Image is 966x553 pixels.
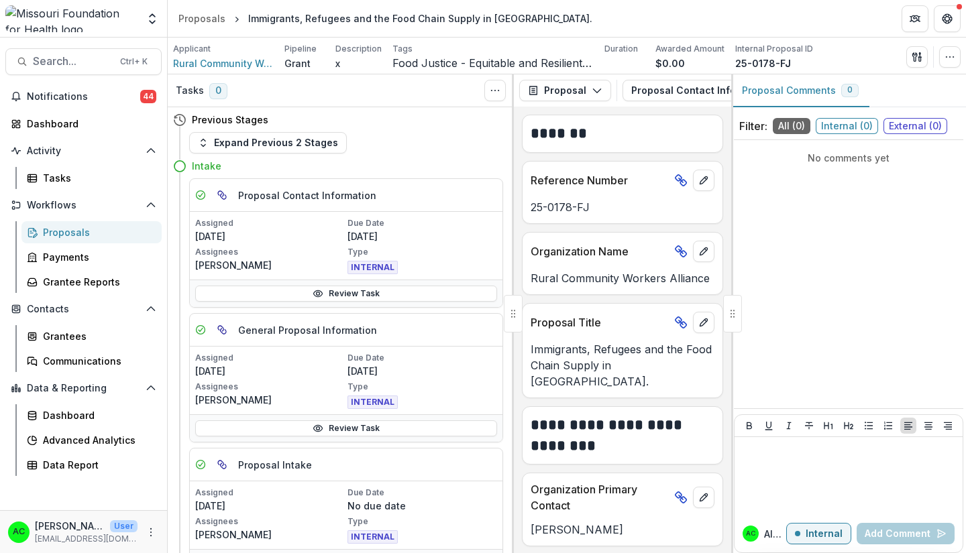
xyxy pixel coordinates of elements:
p: Type [347,246,497,258]
button: edit [693,241,714,262]
button: Get Help [934,5,961,32]
p: [DATE] [347,229,497,243]
button: Toggle View Cancelled Tasks [484,80,506,101]
a: Proposals [173,9,231,28]
button: Strike [801,418,817,434]
p: Alyssa C [764,527,786,541]
p: Pipeline [284,43,317,55]
button: Align Left [900,418,916,434]
p: No comments yet [739,151,958,165]
span: INTERNAL [347,395,398,409]
button: edit [693,170,714,191]
p: Awarded Amount [655,43,724,55]
div: Ctrl + K [117,54,150,69]
p: $0.00 [655,56,685,70]
a: Tasks [21,167,162,189]
div: Dashboard [27,117,151,131]
button: Open Contacts [5,298,162,320]
p: Proposal Title [531,314,669,330]
span: Notifications [27,91,140,103]
span: INTERNAL [347,530,398,544]
button: Parent task [211,184,233,206]
button: Add Comment [857,523,955,544]
p: [PERSON_NAME] [531,521,714,538]
p: Assignees [195,515,345,528]
a: Data Report [21,454,162,476]
p: 25-0178-FJ [735,56,791,70]
button: More [143,524,159,540]
h5: Proposal Intake [238,458,312,472]
p: Duration [604,43,638,55]
p: Description [335,43,382,55]
p: [PERSON_NAME] [35,519,105,533]
button: Partners [902,5,928,32]
button: Open Workflows [5,194,162,216]
button: Internal [786,523,851,544]
div: Data Report [43,458,151,472]
span: 0 [847,85,853,95]
button: Notifications44 [5,86,162,107]
span: All ( 0 ) [773,118,810,134]
button: Expand Previous 2 Stages [189,132,347,153]
p: [DATE] [195,364,345,378]
button: Open entity switcher [143,5,162,32]
p: Internal [806,528,843,540]
button: Heading 1 [820,418,837,434]
button: Align Right [940,418,956,434]
p: Applicant [173,43,211,55]
span: Data & Reporting [27,383,140,394]
p: Internal Proposal ID [735,43,813,55]
div: Grantee Reports [43,275,151,289]
a: Dashboard [21,404,162,426]
span: 0 [209,83,227,99]
button: Ordered List [880,418,896,434]
a: Communications [21,350,162,372]
p: Type [347,515,497,528]
p: Due Date [347,487,497,499]
p: Assignees [195,381,345,393]
p: [EMAIL_ADDRESS][DOMAIN_NAME] [35,533,138,545]
p: Due Date [347,352,497,364]
span: Rural Community Workers Alliance [173,56,274,70]
button: Bold [741,418,757,434]
div: Alyssa Curran [746,530,755,537]
div: Communications [43,354,151,368]
div: Dashboard [43,408,151,422]
h3: Tasks [176,85,204,97]
button: Parent task [211,319,233,341]
p: [DATE] [347,364,497,378]
a: Grantees [21,325,162,347]
button: Proposal Comments [731,74,869,107]
p: Assigned [195,352,345,364]
p: Immigrants, Refugees and the Food Chain Supply in [GEOGRAPHIC_DATA]. [531,341,714,389]
button: edit [693,312,714,333]
p: Reference Number [531,172,669,188]
p: [PERSON_NAME] [195,258,345,272]
p: Due Date [347,217,497,229]
span: INTERNAL [347,261,398,274]
p: [DATE] [195,229,345,243]
div: Alyssa Curran [13,528,25,536]
p: Assigned [195,217,345,229]
p: x [335,56,340,70]
img: Missouri Foundation for Health logo [5,5,138,32]
span: Search... [33,55,112,68]
div: Grantees [43,329,151,343]
button: Underline [761,418,777,434]
div: Proposals [178,11,225,25]
div: Tasks [43,171,151,185]
p: 25-0178-FJ [531,199,714,215]
a: Review Task [195,420,497,436]
p: No due date [347,499,497,513]
a: Proposals [21,221,162,243]
p: Assigned [195,487,345,499]
span: External ( 0 ) [883,118,947,134]
p: Organization Name [531,243,669,259]
p: [DATE] [195,499,345,513]
button: Search... [5,48,162,75]
span: Workflows [27,200,140,211]
a: Grantee Reports [21,271,162,293]
h5: Proposal Contact Information [238,188,376,202]
h4: Intake [192,159,221,173]
p: Grant [284,56,311,70]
